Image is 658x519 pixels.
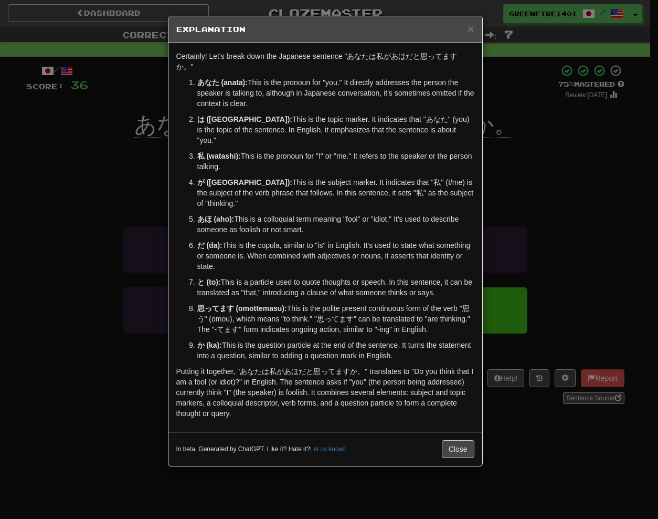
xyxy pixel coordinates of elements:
[197,277,474,298] p: This is a particle used to quote thoughts or speech. In this sentence, it can be translated as "t...
[197,240,474,272] p: This is the copula, similar to "is" in English. It's used to state what something or someone is. ...
[197,151,474,172] p: This is the pronoun for "I" or "me." It refers to the speaker or the person talking.
[197,278,221,286] strong: と (to):
[176,51,474,72] p: Certainly! Let's break down the Japanese sentence "あなたは私があほだと思ってますか。"
[197,341,222,349] strong: か (ka):
[197,177,474,209] p: This is the subject marker. It indicates that "私" (I/me) is the subject of the verb phrase that f...
[197,303,474,335] p: This is the polite present continuous form of the verb "思う" (omou), which means "to think." "思ってま...
[197,115,292,123] strong: は ([GEOGRAPHIC_DATA]):
[197,178,292,186] strong: が ([GEOGRAPHIC_DATA]):
[197,78,248,87] strong: あなた (anata):
[176,445,345,454] small: In beta. Generated by ChatGPT. Like it? Hate it? !
[310,445,343,453] a: Let us know
[197,114,474,146] p: This is the topic marker. It indicates that "あなた" (you) is the topic of the sentence. In English,...
[197,241,222,250] strong: だ (da):
[197,77,474,109] p: This is the pronoun for "you." It directly addresses the person the speaker is talking to, althou...
[468,23,474,35] span: ×
[197,304,287,313] strong: 思ってます (omottemasu):
[197,152,241,160] strong: 私 (watashi):
[442,440,474,458] button: Close
[176,366,474,419] p: Putting it together, "あなたは私があほだと思ってますか。" translates to "Do you think that I am a fool (or idiot)?...
[197,214,474,235] p: This is a colloquial term meaning "fool" or "idiot." It's used to describe someone as foolish or ...
[197,340,474,361] p: This is the question particle at the end of the sentence. It turns the statement into a question,...
[468,23,474,34] button: Close
[197,215,235,223] strong: あほ (aho):
[176,24,474,35] h5: Explanation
